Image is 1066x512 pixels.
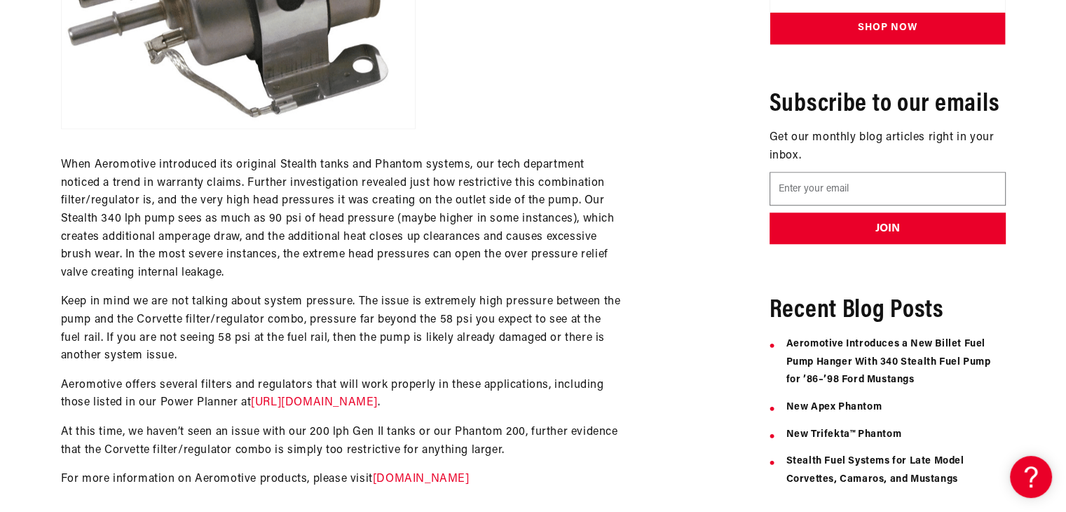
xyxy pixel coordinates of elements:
a: New Apex Phantom [786,402,882,412]
p: Aeromotive offers several filters and regulators that will work properly in these applications, i... [61,377,622,412]
a: Stealth Fuel Systems for Late Model Corvettes, Camaros, and Mustangs [786,457,964,485]
a: [DOMAIN_NAME] [373,473,470,485]
button: JOIN [770,213,1006,245]
a: New Trifekta™ Phantom [786,429,902,440]
input: Enter your email [770,173,1006,206]
p: Get our monthly blog articles right in your inbox. [770,130,1006,166]
a: Aeromotive Introduces a New Billet Fuel Pump Hanger With 340 Stealth Fuel Pump for ’86–’98 Ford M... [786,339,991,386]
p: At this time, we haven’t seen an issue with our 200 lph Gen II tanks or our Phantom 200, further ... [61,424,622,459]
a: Shop Now [770,13,1005,45]
p: When Aeromotive introduced its original Stealth tanks and Phantom systems, our tech department no... [61,156,622,282]
p: For more information on Aeromotive products, please visit [61,471,622,489]
h5: Subscribe to our emails [770,87,1006,122]
a: [URL][DOMAIN_NAME] [251,397,378,408]
h5: Recent Blog Posts [770,293,1006,328]
p: Keep in mind we are not talking about system pressure. The issue is extremely high pressure betwe... [61,293,622,365]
